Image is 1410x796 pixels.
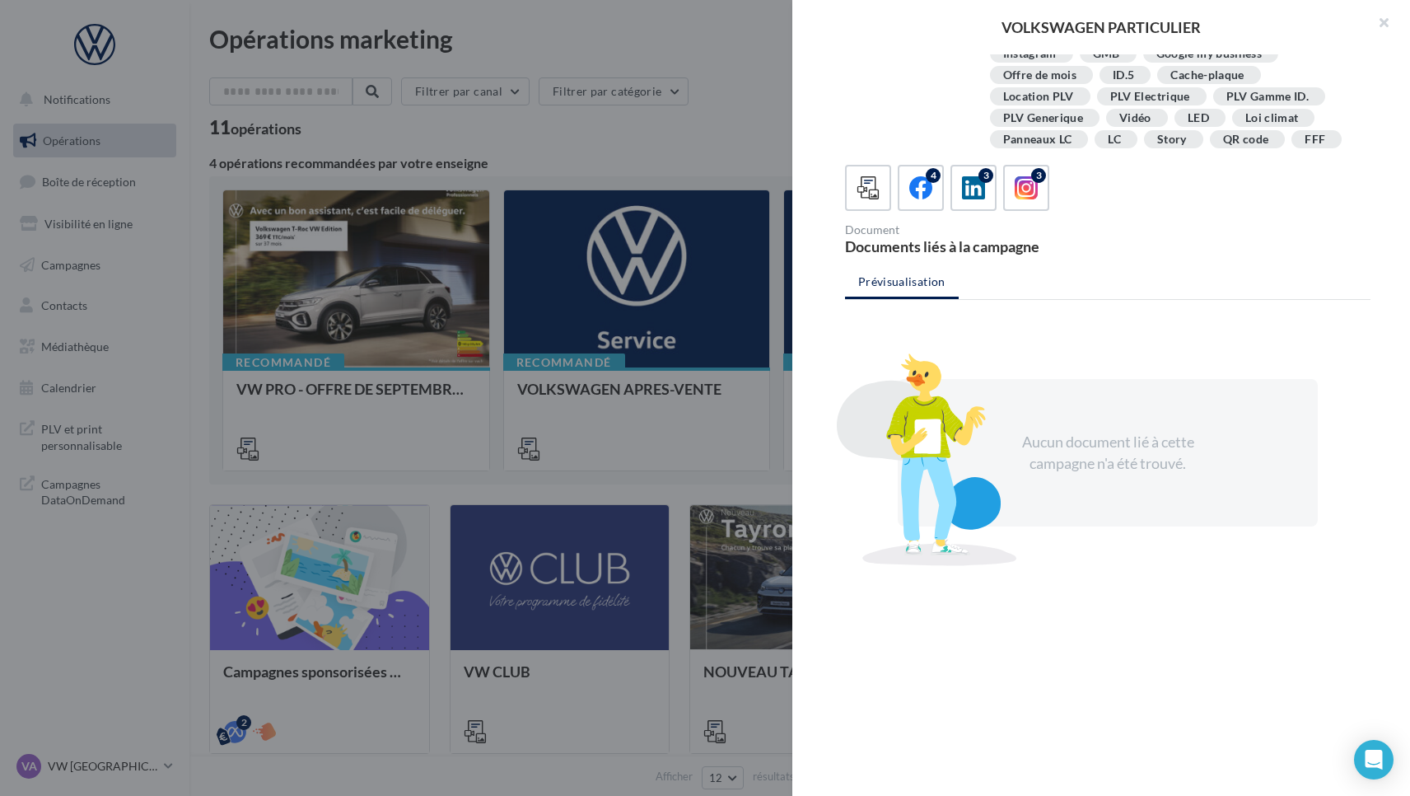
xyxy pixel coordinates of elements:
div: Vidéo [1119,112,1151,124]
div: LED [1188,112,1209,124]
div: Loi climat [1245,112,1299,124]
div: 3 [978,168,993,183]
div: 3 [1031,168,1046,183]
div: Panneaux LC [1003,133,1072,146]
div: Story [1157,133,1187,146]
div: LC [1108,133,1121,146]
div: Instagram [1003,48,1057,60]
div: 4 [926,168,941,183]
div: PLV Gamme ID. [1226,91,1310,103]
div: ID.5 [1113,69,1134,82]
div: Documents liés à la campagne [845,239,1101,254]
div: Location PLV [1003,91,1074,103]
div: Google my business [1156,48,1262,60]
div: Open Intercom Messenger [1354,740,1394,780]
div: Cache-plaque [1170,69,1244,82]
div: VOLKSWAGEN PARTICULIER [819,20,1384,35]
div: GMB [1093,48,1120,60]
div: FFF [1305,133,1325,146]
div: Document [845,224,1101,236]
div: Offre de mois [1003,69,1077,82]
div: PLV Generique [1003,112,1084,124]
div: PLV Electrique [1110,91,1190,103]
div: Aucun document lié à cette campagne n'a été trouvé. [1003,432,1212,474]
div: QR code [1223,133,1268,146]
